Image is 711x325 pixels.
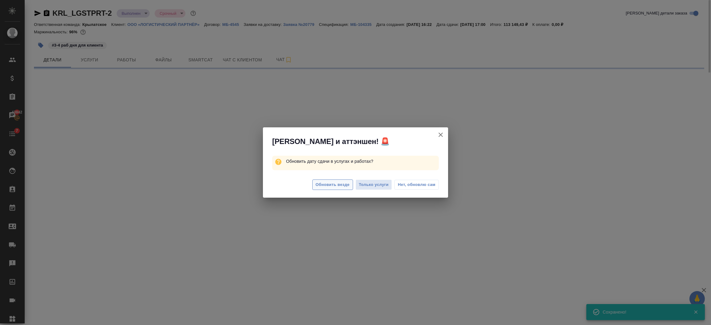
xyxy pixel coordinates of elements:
[286,156,439,167] p: Обновить дату сдачи в услугах и работах?
[398,182,435,188] span: Нет, обновлю сам
[312,179,353,190] button: Обновить везде
[394,180,439,190] button: Нет, обновлю сам
[355,179,392,190] button: Только услуги
[272,137,390,146] span: [PERSON_NAME] и аттэншен! 🚨
[359,181,389,188] span: Только услуги
[316,181,350,188] span: Обновить везде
